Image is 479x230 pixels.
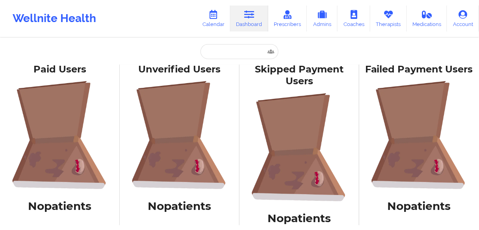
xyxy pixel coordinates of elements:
h1: No patients [6,199,114,213]
a: Dashboard [230,6,268,32]
a: Account [447,6,479,32]
div: Failed Payment Users [365,63,473,76]
img: foRBiVDZMKwAAAAASUVORK5CYII= [245,93,354,202]
div: Unverified Users [125,63,234,76]
img: foRBiVDZMKwAAAAASUVORK5CYII= [6,81,114,189]
img: foRBiVDZMKwAAAAASUVORK5CYII= [125,81,234,189]
h1: No patients [125,199,234,213]
h1: No patients [245,211,354,225]
div: Paid Users [6,63,114,76]
h1: No patients [365,199,473,213]
a: Medications [407,6,447,32]
a: Calendar [197,6,230,32]
div: Skipped Payment Users [245,63,354,88]
a: Coaches [338,6,370,32]
img: foRBiVDZMKwAAAAASUVORK5CYII= [365,81,473,189]
a: Admins [307,6,338,32]
a: Therapists [370,6,407,32]
a: Prescribers [268,6,307,32]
